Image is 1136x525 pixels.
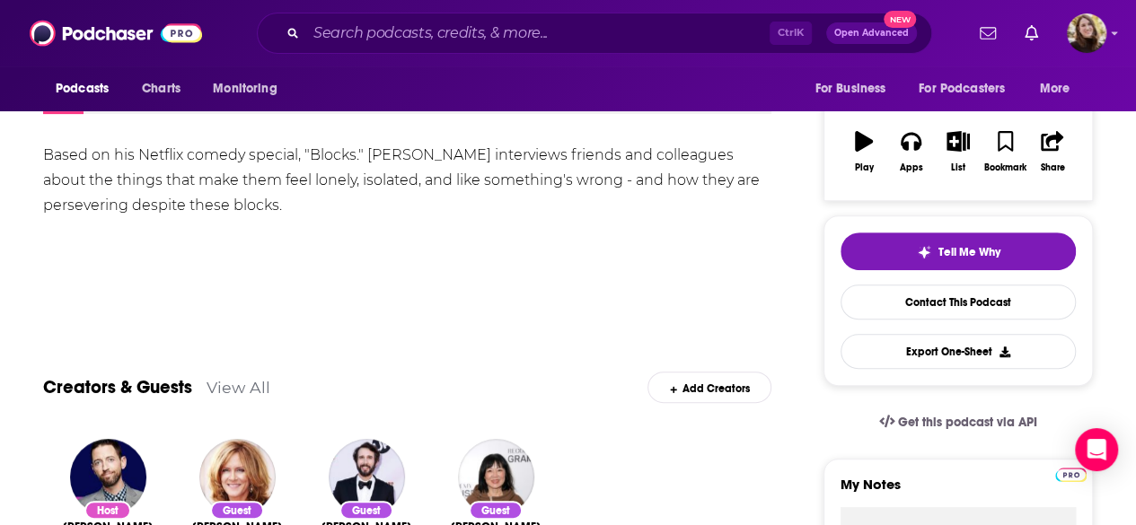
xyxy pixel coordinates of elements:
span: Podcasts [56,76,109,101]
span: Open Advanced [834,29,909,38]
button: Show profile menu [1067,13,1106,53]
img: Neal Brennan [70,439,146,515]
div: Open Intercom Messenger [1075,428,1118,471]
img: Margaret Cho [458,439,534,515]
a: View All [207,378,270,397]
button: open menu [200,72,300,106]
div: Search podcasts, credits, & more... [257,13,932,54]
button: Open AdvancedNew [826,22,917,44]
button: Bookmark [982,119,1028,184]
button: Share [1029,119,1076,184]
img: Podchaser - Follow, Share and Rate Podcasts [30,16,202,50]
a: Contact This Podcast [841,284,1076,319]
span: New [884,11,916,28]
a: Charts [130,72,191,106]
a: Show notifications dropdown [1017,18,1045,48]
a: Pro website [1055,465,1087,482]
button: open menu [1027,72,1093,106]
img: Josh Groban [329,439,405,515]
button: open menu [907,72,1031,106]
button: List [935,119,982,184]
button: Play [841,119,887,184]
span: For Business [815,76,885,101]
label: My Notes [841,476,1076,507]
a: Creators & Guests [43,376,192,398]
div: Guest [339,501,393,520]
button: Export One-Sheet [841,334,1076,369]
a: Show notifications dropdown [973,18,1003,48]
span: Get this podcast via API [898,415,1037,430]
input: Search podcasts, credits, & more... [306,19,770,48]
a: Get this podcast via API [865,400,1052,444]
span: Monitoring [213,76,277,101]
span: Ctrl K [770,22,812,45]
div: Play [855,162,874,173]
div: Apps [900,162,923,173]
div: Add Creators [647,372,771,403]
span: Logged in as katiefuchs [1067,13,1106,53]
span: Charts [142,76,181,101]
div: Guest [210,501,264,520]
div: Host [84,501,131,520]
div: Guest [469,501,523,520]
button: open menu [43,72,132,106]
div: Share [1040,162,1064,173]
button: Apps [887,119,934,184]
button: tell me why sparkleTell Me Why [841,232,1076,270]
span: Tell Me Why [938,245,1000,259]
div: Bookmark [984,162,1026,173]
div: Based on his Netflix comedy special, "Blocks." [PERSON_NAME] interviews friends and colleagues ab... [43,143,771,218]
img: Carol Leifer [199,439,276,515]
button: open menu [802,72,908,106]
img: tell me why sparkle [917,245,931,259]
img: Podchaser Pro [1055,468,1087,482]
div: List [951,162,965,173]
span: For Podcasters [919,76,1005,101]
img: User Profile [1067,13,1106,53]
span: More [1040,76,1070,101]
